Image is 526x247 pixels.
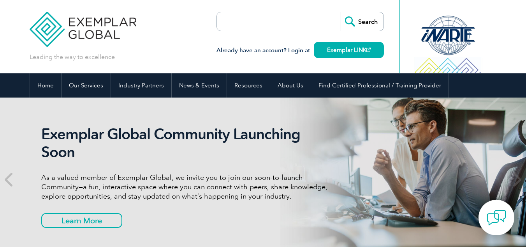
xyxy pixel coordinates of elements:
[311,73,449,98] a: Find Certified Professional / Training Provider
[62,73,111,98] a: Our Services
[41,173,333,201] p: As a valued member of Exemplar Global, we invite you to join our soon-to-launch Community—a fun, ...
[270,73,311,98] a: About Us
[341,12,384,31] input: Search
[41,125,333,161] h2: Exemplar Global Community Launching Soon
[487,208,506,227] img: contact-chat.png
[41,213,122,228] a: Learn More
[30,73,61,98] a: Home
[111,73,171,98] a: Industry Partners
[314,42,384,58] a: Exemplar LINK
[366,48,371,52] img: open_square.png
[172,73,227,98] a: News & Events
[216,46,384,55] h3: Already have an account? Login at
[227,73,270,98] a: Resources
[30,53,115,61] p: Leading the way to excellence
